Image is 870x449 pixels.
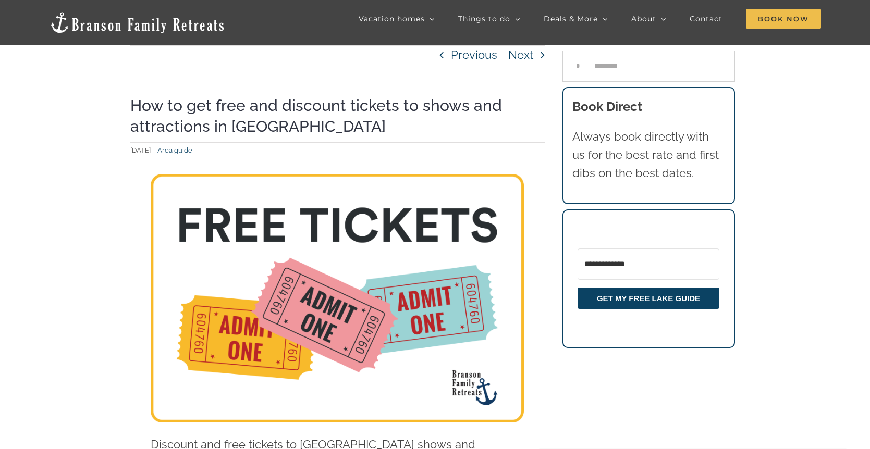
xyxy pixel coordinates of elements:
[130,146,151,154] span: [DATE]
[157,146,192,154] a: Area guide
[458,15,510,22] span: Things to do
[359,8,435,29] a: Vacation homes
[631,15,656,22] span: About
[578,288,719,309] button: GET MY FREE LAKE GUIDE
[562,51,735,82] input: Search...
[151,174,524,422] img: free and discount Branson show tickets from Branson Family Retreats
[544,15,598,22] span: Deals & More
[690,15,722,22] span: Contact
[631,8,666,29] a: About
[578,248,719,280] input: Email Address
[544,8,608,29] a: Deals & More
[451,46,497,64] a: Previous
[562,51,594,82] input: Search
[359,15,425,22] span: Vacation homes
[130,95,545,137] h1: How to get free and discount tickets to shows and attractions in [GEOGRAPHIC_DATA]
[508,46,533,64] a: Next
[572,128,725,183] p: Always book directly with us for the best rate and first dibs on the best dates.
[359,8,821,29] nav: Main Menu
[690,8,722,29] a: Contact
[572,99,642,114] b: Book Direct
[151,146,157,154] span: |
[49,11,226,34] img: Branson Family Retreats Logo
[746,9,821,29] span: Book Now
[746,8,821,29] a: Book Now
[458,8,520,29] a: Things to do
